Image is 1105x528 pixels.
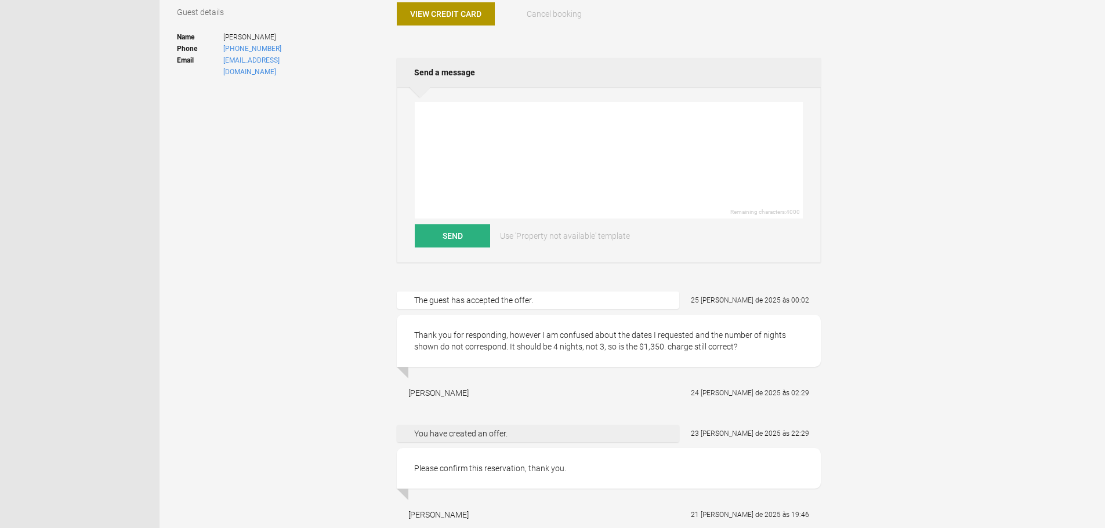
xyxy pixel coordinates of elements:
[177,31,223,43] strong: Name
[397,448,821,489] div: Please confirm this reservation, thank you.
[223,31,331,43] span: [PERSON_NAME]
[691,511,809,519] flynt-date-display: 21 [PERSON_NAME] de 2025 às 19:46
[397,58,821,87] h2: Send a message
[415,224,490,247] button: Send
[177,6,381,18] h3: Guest details
[410,9,481,19] span: View credit card
[506,2,604,26] button: Cancel booking
[397,425,679,442] div: You have created an offer.
[177,43,223,54] strong: Phone
[492,224,638,247] a: Use 'Property not available' template
[408,509,469,520] div: [PERSON_NAME]
[177,54,223,78] strong: Email
[691,429,809,438] flynt-date-display: 23 [PERSON_NAME] de 2025 às 22:29
[691,389,809,397] flynt-date-display: 24 [PERSON_NAME] de 2025 às 02:29
[408,387,469,399] div: [PERSON_NAME]
[223,45,281,53] a: [PHONE_NUMBER]
[691,296,809,304] flynt-date-display: 25 [PERSON_NAME] de 2025 às 00:02
[223,56,280,76] a: [EMAIL_ADDRESS][DOMAIN_NAME]
[397,2,495,26] button: View credit card
[397,315,821,367] div: Thank you for responding, however I am confused about the dates I requested and the number of nig...
[397,292,679,309] div: The guest has accepted the offer.
[527,9,582,19] span: Cancel booking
